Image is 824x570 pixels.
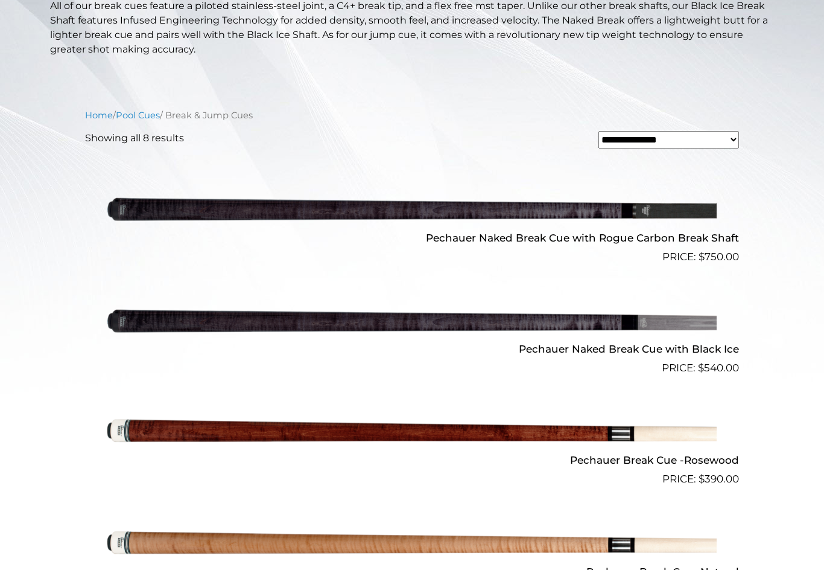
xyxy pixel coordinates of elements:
span: $ [699,251,705,263]
h2: Pechauer Break Cue -Rosewood [85,450,739,472]
img: Pechauer Break Cue -Rosewood [107,382,717,483]
select: Shop order [598,132,739,149]
a: Home [85,110,113,121]
a: Pool Cues [116,110,160,121]
p: Showing all 8 results [85,132,184,146]
span: $ [699,473,705,485]
h2: Pechauer Naked Break Cue with Rogue Carbon Break Shaft [85,227,739,249]
span: $ [698,362,704,374]
bdi: 390.00 [699,473,739,485]
h2: Pechauer Naked Break Cue with Black Ice [85,339,739,361]
bdi: 540.00 [698,362,739,374]
bdi: 750.00 [699,251,739,263]
nav: Breadcrumb [85,109,739,123]
a: Pechauer Naked Break Cue with Black Ice $540.00 [85,271,739,377]
a: Pechauer Naked Break Cue with Rogue Carbon Break Shaft $750.00 [85,159,739,265]
img: Pechauer Naked Break Cue with Rogue Carbon Break Shaft [107,159,717,260]
a: Pechauer Break Cue -Rosewood $390.00 [85,382,739,488]
img: Pechauer Naked Break Cue with Black Ice [107,271,717,372]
